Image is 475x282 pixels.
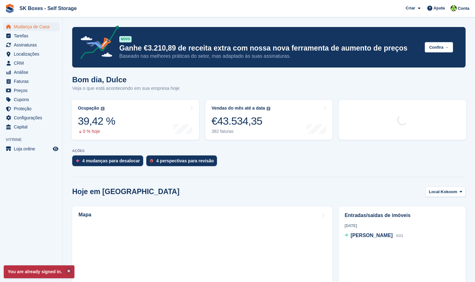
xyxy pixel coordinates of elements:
a: menu [3,22,59,31]
a: menu [3,86,59,95]
a: Ocupação 39,42 % 0 % hoje [72,100,199,140]
a: [PERSON_NAME] K03 [345,232,403,240]
button: Confira → [425,42,453,52]
a: menu [3,122,59,131]
span: Ajuda [434,5,445,11]
h2: Entradas/saídas de imóveis [345,212,460,219]
a: 4 perspectivas para revisão [146,155,220,169]
h2: Mapa [78,212,91,218]
div: 39,42 % [78,115,115,127]
div: Ocupação [78,106,99,111]
h2: Hoje em [GEOGRAPHIC_DATA] [72,187,180,196]
span: Loja online [14,144,51,153]
span: K03 [396,234,403,238]
p: Ganhe €3.210,89 de receita extra com nossa nova ferramenta de aumento de preços [119,44,420,53]
a: menu [3,50,59,58]
span: Proteção [14,104,51,113]
span: Mudança de Casa [14,22,51,31]
img: stora-icon-8386f47178a22dfd0bd8f6a31ec36ba5ce8667c1dd55bd0f319d3a0aa187defe.svg [5,4,14,13]
p: Baseado nas melhores práticas do setor, mas adaptado às suas assinaturas. [119,53,420,60]
span: Preços [14,86,51,95]
div: NOVO [119,36,132,42]
div: 382 faturas [212,129,270,134]
img: prospect-51fa495bee0391a8d652442698ab0144808aea92771e9ea1ae160a38d050c398.svg [150,159,153,163]
span: [PERSON_NAME] [351,233,393,238]
img: icon-info-grey-7440780725fd019a000dd9b08b2336e03edf1995a4989e88bcd33f0948082b44.svg [267,107,270,111]
span: Vitrine [6,137,62,143]
span: Capital [14,122,51,131]
span: Criar [406,5,415,11]
div: 4 mudanças para desalocar [82,158,140,163]
span: Kokoom [441,189,457,195]
a: menu [3,68,59,77]
img: Dulce Duarte [451,5,457,11]
div: €43.534,35 [212,115,270,127]
a: Vendas do mês até a data €43.534,35 382 faturas [205,100,333,140]
span: Faturas [14,77,51,86]
a: menu [3,41,59,49]
a: menu [3,104,59,113]
p: Veja o que está acontecendo em sua empresa hoje [72,85,180,92]
a: menu [3,31,59,40]
a: SK Boxes - Self Storage [17,3,79,14]
a: menu [3,144,59,153]
img: price-adjustments-announcement-icon-8257ccfd72463d97f412b2fc003d46551f7dbcb40ab6d574587a9cd5c0d94... [75,25,119,61]
a: menu [3,59,59,68]
img: icon-info-grey-7440780725fd019a000dd9b08b2336e03edf1995a4989e88bcd33f0948082b44.svg [101,107,105,111]
div: Vendas do mês até a data [212,106,265,111]
div: 0 % hoje [78,129,115,134]
span: Conta [458,5,469,12]
a: menu [3,95,59,104]
a: 4 mudanças para desalocar [72,155,146,169]
span: Localizações [14,50,51,58]
p: You are already signed in. [4,265,74,278]
span: Cupons [14,95,51,104]
h1: Bom dia, Dulce [72,75,180,84]
button: Local: Kokoom [425,187,466,197]
span: Local: [429,189,441,195]
span: Análise [14,68,51,77]
span: Assinaturas [14,41,51,49]
span: Configurações [14,113,51,122]
a: menu [3,113,59,122]
p: AÇÕES [72,149,466,153]
span: Tarefas [14,31,51,40]
div: [DATE] [345,223,460,229]
img: move_outs_to_deallocate_icon-f764333ba52eb49d3ac5e1228854f67142a1ed5810a6f6cc68b1a99e826820c5.svg [76,159,79,163]
a: menu [3,77,59,86]
span: CRM [14,59,51,68]
a: Loja de pré-visualização [52,145,59,153]
div: 4 perspectivas para revisão [156,158,214,163]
